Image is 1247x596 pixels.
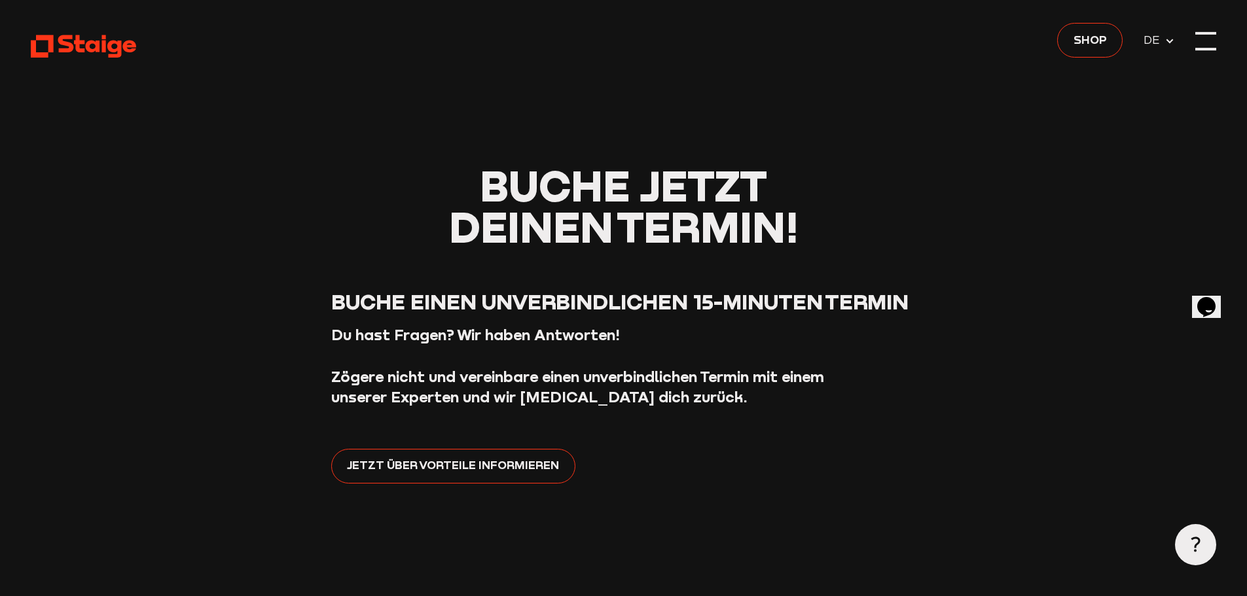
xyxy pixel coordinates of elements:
[331,449,575,483] a: Jetzt über Vorteile informieren
[1192,279,1234,318] iframe: chat widget
[331,368,824,406] strong: Zögere nicht und vereinbare einen unverbindlichen Termin mit einem unserer Experten und wir [MEDI...
[331,326,620,343] strong: Du hast Fragen? Wir haben Antworten!
[1057,23,1123,58] a: Shop
[331,289,909,314] span: Buche einen unverbindlichen 15-Minuten Termin
[1144,31,1165,49] span: DE
[347,456,559,474] span: Jetzt über Vorteile informieren
[1074,30,1107,48] span: Shop
[449,160,798,252] span: Buche jetzt deinen Termin!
